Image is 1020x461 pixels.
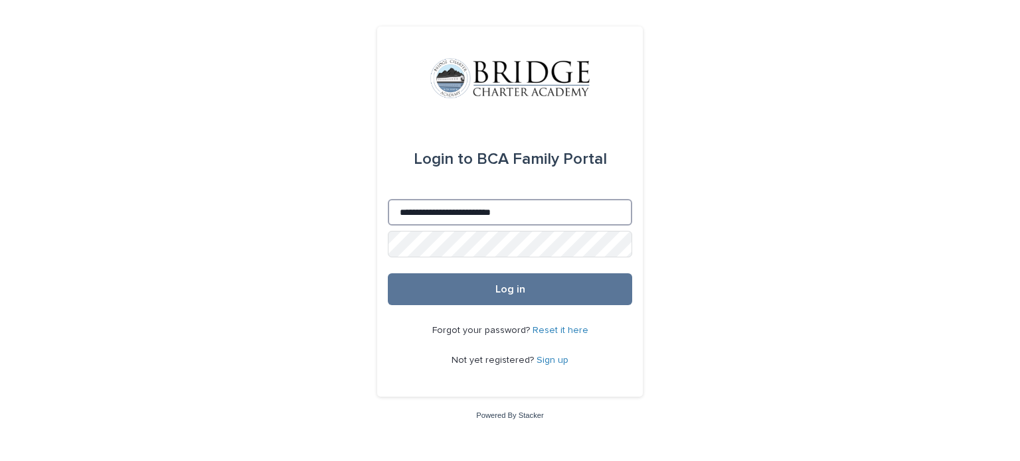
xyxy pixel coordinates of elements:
[537,356,568,365] a: Sign up
[533,326,588,335] a: Reset it here
[495,284,525,295] span: Log in
[432,326,533,335] span: Forgot your password?
[430,58,590,98] img: V1C1m3IdTEidaUdm9Hs0
[452,356,537,365] span: Not yet registered?
[414,141,607,178] div: BCA Family Portal
[476,411,543,419] a: Powered By Stacker
[414,151,473,167] span: Login to
[388,273,632,305] button: Log in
